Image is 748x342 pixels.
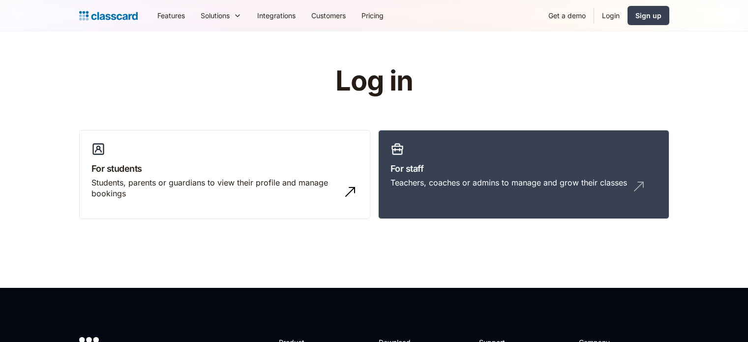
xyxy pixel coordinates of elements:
h3: For staff [390,162,657,175]
div: Solutions [193,4,249,27]
div: Students, parents or guardians to view their profile and manage bookings [91,177,338,199]
a: For studentsStudents, parents or guardians to view their profile and manage bookings [79,130,370,219]
a: Get a demo [540,4,594,27]
a: Customers [303,4,354,27]
h1: Log in [218,66,530,96]
a: Pricing [354,4,391,27]
div: Solutions [201,10,230,21]
h3: For students [91,162,358,175]
a: Features [150,4,193,27]
a: Login [594,4,628,27]
a: Integrations [249,4,303,27]
a: Sign up [628,6,669,25]
a: home [79,9,138,23]
div: Sign up [635,10,661,21]
a: For staffTeachers, coaches or admins to manage and grow their classes [378,130,669,219]
div: Teachers, coaches or admins to manage and grow their classes [390,177,627,188]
